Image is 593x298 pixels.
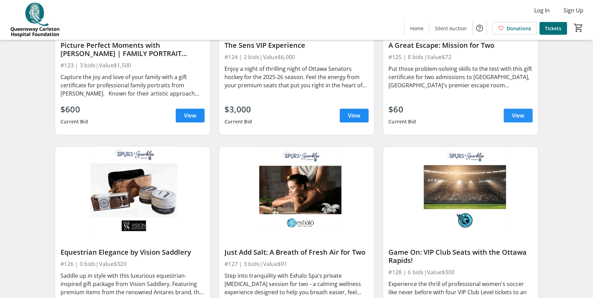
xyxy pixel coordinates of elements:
div: Current Bid [388,115,416,128]
span: Sign Up [563,6,583,14]
div: Put those problem-solving skills to the test with this gift certificate for two admissions to [GE... [388,65,532,89]
span: Donations [507,25,531,32]
a: View [504,109,532,122]
div: Enjoy a night of thrilling night of Ottawa Senators hockey for the 2025-26 season. Feel the energ... [224,65,369,89]
div: #126 | 0 bids | Value $320 [61,259,205,269]
img: Just Add Salt: A Breath of Fresh Air for Two [219,146,374,234]
button: Sign Up [558,5,589,16]
button: Cart [572,22,585,34]
div: #128 | 6 bids | Value $300 [388,267,532,277]
span: View [348,111,360,120]
button: Help [473,21,486,35]
div: Just Add Salt: A Breath of Fresh Air for Two [224,248,369,256]
div: Saddle up in style with this luxurious equestrian-inspired gift package from Vision Saddlery. Fea... [61,272,205,296]
div: Picture Perfect Moments with [PERSON_NAME] | FAMILY PORTRAIT SESSION [61,41,205,58]
div: Equestrian Elegance by Vision Saddlery [61,248,205,256]
div: #125 | 8 bids | Value $72 [388,52,532,62]
div: $3,000 [224,103,252,115]
div: Capture the joy and love of your family with a gift certificate for professional family portraits... [61,73,205,98]
a: Home [405,22,429,35]
div: $600 [61,103,88,115]
img: Equestrian Elegance by Vision Saddlery [55,146,210,234]
span: Log In [534,6,550,14]
div: Step into tranquility with Exhalo Spa's private [MEDICAL_DATA] session for two - a calming wellne... [224,272,369,296]
a: Tickets [539,22,567,35]
div: Current Bid [61,115,88,128]
div: #123 | 3 bids | Value $1,500 [61,60,205,70]
span: View [184,111,196,120]
div: A Great Escape: Mission for Two [388,41,532,49]
span: View [512,111,524,120]
a: Silent Auction [429,22,472,35]
div: #127 | 3 bids | Value $91 [224,259,369,269]
img: Game On: VIP Club Seats with the Ottawa Rapids! [383,146,538,234]
a: View [176,109,205,122]
div: Current Bid [224,115,252,128]
div: $60 [388,103,416,115]
a: Donations [492,22,537,35]
span: Silent Auction [435,25,467,32]
div: The Sens VIP Experience [224,41,369,49]
div: Game On: VIP Club Seats with the Ottawa Rapids! [388,248,532,265]
a: View [340,109,369,122]
span: Home [410,25,424,32]
div: #124 | 2 bids | Value $6,000 [224,52,369,62]
span: Tickets [545,25,561,32]
button: Log In [529,5,555,16]
img: QCH Foundation's Logo [4,3,65,37]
